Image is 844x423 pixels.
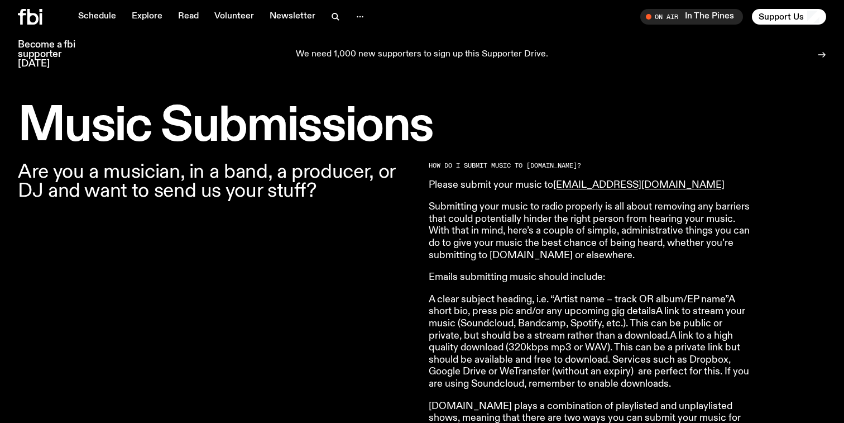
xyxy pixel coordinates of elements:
a: [EMAIL_ADDRESS][DOMAIN_NAME] [553,180,725,190]
p: Are you a musician, in a band, a producer, or DJ and want to send us your stuff? [18,163,415,201]
h1: Music Submissions [18,104,826,149]
a: Newsletter [263,9,322,25]
button: Support Us [752,9,826,25]
a: Read [171,9,205,25]
a: Schedule [71,9,123,25]
p: We need 1,000 new supporters to sign up this Supporter Drive. [296,50,548,60]
p: Submitting your music to radio properly is all about removing any barriers that could potentially... [429,201,750,262]
a: Explore [125,9,169,25]
h2: HOW DO I SUBMIT MUSIC TO [DOMAIN_NAME]? [429,163,750,169]
button: On AirIn The Pines [640,9,743,25]
p: Please submit your music to [429,179,750,192]
p: A clear subject heading, i.e. “Artist name – track OR album/EP name”A short bio, press pic and/or... [429,294,750,391]
span: Support Us [759,12,804,22]
a: Volunteer [208,9,261,25]
h3: Become a fbi supporter [DATE] [18,40,89,69]
p: Emails submitting music should include: [429,272,750,284]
